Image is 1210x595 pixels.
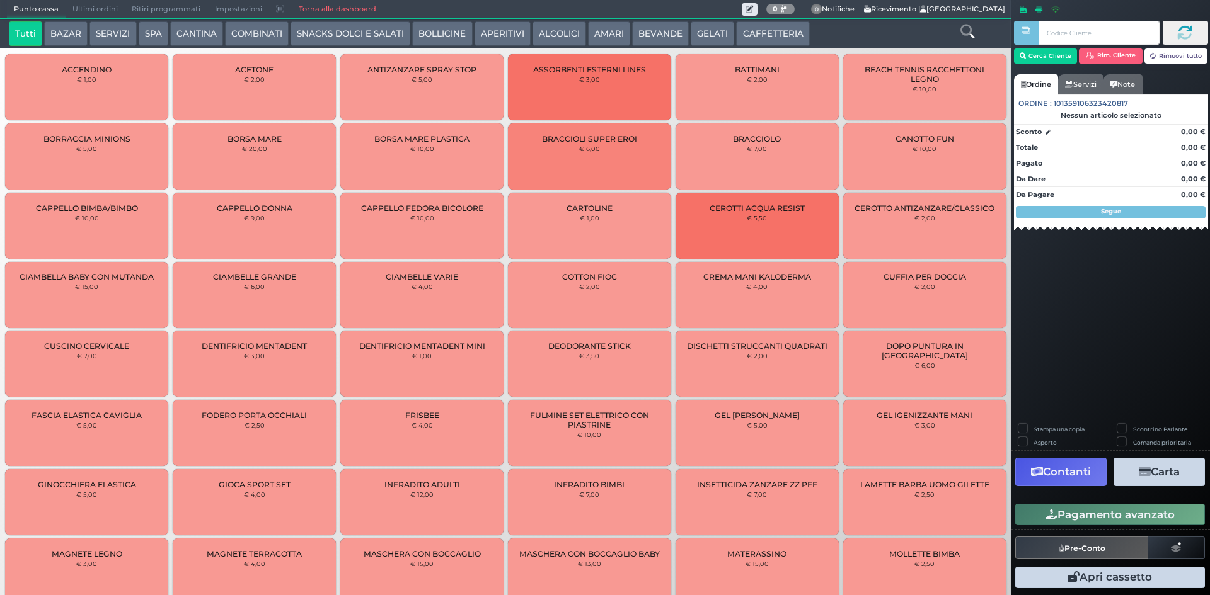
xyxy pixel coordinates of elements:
strong: Totale [1016,143,1038,152]
span: BRACCIOLO [733,134,781,144]
span: DENTIFRICIO MENTADENT [202,341,307,351]
small: € 15,00 [410,560,434,567]
span: BATTIMANI [735,65,780,74]
span: DOPO PUNTURA IN [GEOGRAPHIC_DATA] [853,341,995,360]
strong: Segue [1101,207,1121,215]
span: Ritiri programmati [125,1,207,18]
small: € 7,00 [77,352,97,360]
span: MASCHERA CON BOCCAGLIO BABY [519,549,660,558]
small: € 5,00 [76,490,97,498]
small: € 3,00 [76,560,97,567]
small: € 5,00 [76,145,97,152]
small: € 7,00 [579,490,599,498]
span: GEL [PERSON_NAME] [715,411,800,420]
small: € 3,00 [914,421,935,429]
small: € 7,00 [747,490,767,498]
small: € 4,00 [244,560,265,567]
strong: 0,00 € [1181,190,1206,199]
small: € 13,00 [578,560,601,567]
button: Pagamento avanzato [1015,504,1205,525]
a: Servizi [1058,74,1103,94]
small: € 15,00 [75,283,98,290]
span: MASCHERA CON BOCCAGLIO [364,549,481,558]
button: SPA [139,21,168,47]
small: € 2,00 [747,352,768,360]
button: Contanti [1015,458,1107,486]
button: GELATI [691,21,734,47]
strong: Pagato [1016,159,1042,167]
small: € 10,00 [410,145,434,152]
small: € 5,00 [76,421,97,429]
span: CAPPELLO FEDORA BICOLORE [361,203,483,213]
span: FASCIA ELASTICA CAVIGLIA [32,411,142,420]
button: BEVANDE [632,21,689,47]
strong: 0,00 € [1181,143,1206,152]
strong: Da Dare [1016,174,1046,183]
small: € 2,50 [245,421,265,429]
strong: 0,00 € [1181,127,1206,136]
span: DISCHETTI STRUCCANTI QUADRATI [687,341,827,351]
span: FULMINE SET ELETTRICO CON PIASTRINE [519,411,660,429]
span: BORRACCIA MINIONS [43,134,130,144]
input: Codice Cliente [1039,21,1159,45]
span: CANOTTO FUN [896,134,954,144]
button: SERVIZI [89,21,136,47]
span: CUFFIA PER DOCCIA [884,272,966,281]
small: € 1,00 [580,214,599,222]
span: MATERASSINO [727,549,786,558]
small: € 4,00 [412,421,433,429]
button: Rim. Cliente [1079,48,1143,64]
small: € 5,00 [412,76,432,83]
span: FRISBEE [405,411,439,420]
small: € 2,50 [914,490,935,498]
small: € 2,00 [579,283,600,290]
span: LAMETTE BARBA UOMO GILETTE [860,480,989,489]
span: FODERO PORTA OCCHIALI [202,411,307,420]
span: CEROTTI ACQUA RESIST [710,203,805,213]
small: € 5,00 [747,421,768,429]
small: € 2,00 [747,76,768,83]
span: BORSA MARE PLASTICA [374,134,470,144]
a: Note [1103,74,1142,94]
span: ASSORBENTI ESTERNI LINES [533,65,646,74]
small: € 3,50 [579,352,599,360]
button: CANTINA [170,21,223,47]
small: € 2,00 [914,214,935,222]
span: CUSCINO CERVICALE [44,341,129,351]
small: € 2,00 [244,76,265,83]
button: Rimuovi tutto [1144,48,1208,64]
small: € 4,00 [412,283,433,290]
button: APERITIVI [475,21,531,47]
button: AMARI [588,21,630,47]
button: BOLLICINE [412,21,472,47]
span: GEL IGENIZZANTE MANI [877,411,972,420]
span: 0 [811,4,822,15]
span: GIOCA SPORT SET [219,480,291,489]
label: Asporto [1034,438,1057,446]
strong: 0,00 € [1181,159,1206,167]
span: CAPPELLO BIMBA/BIMBO [36,203,138,213]
small: € 5,50 [747,214,767,222]
label: Comanda prioritaria [1133,438,1191,446]
span: Ultimi ordini [66,1,125,18]
small: € 10,00 [913,85,936,93]
small: € 2,00 [914,283,935,290]
small: € 1,00 [412,352,432,360]
small: € 3,00 [579,76,600,83]
small: € 10,00 [577,431,601,438]
span: 101359106323420817 [1054,98,1128,109]
small: € 2,50 [914,560,935,567]
small: € 4,00 [244,490,265,498]
button: CAFFETTERIA [736,21,809,47]
span: ANTIZANZARE SPRAY STOP [367,65,476,74]
small: € 20,00 [242,145,267,152]
small: € 6,00 [244,283,265,290]
span: CIAMBELLE VARIE [386,272,458,281]
span: MOLLETTE BIMBA [889,549,960,558]
span: Impostazioni [208,1,269,18]
small: € 15,00 [746,560,769,567]
small: € 10,00 [410,214,434,222]
button: SNACKS DOLCI E SALATI [291,21,410,47]
span: INSETTICIDA ZANZARE ZZ PFF [697,480,817,489]
b: 0 [773,4,778,13]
